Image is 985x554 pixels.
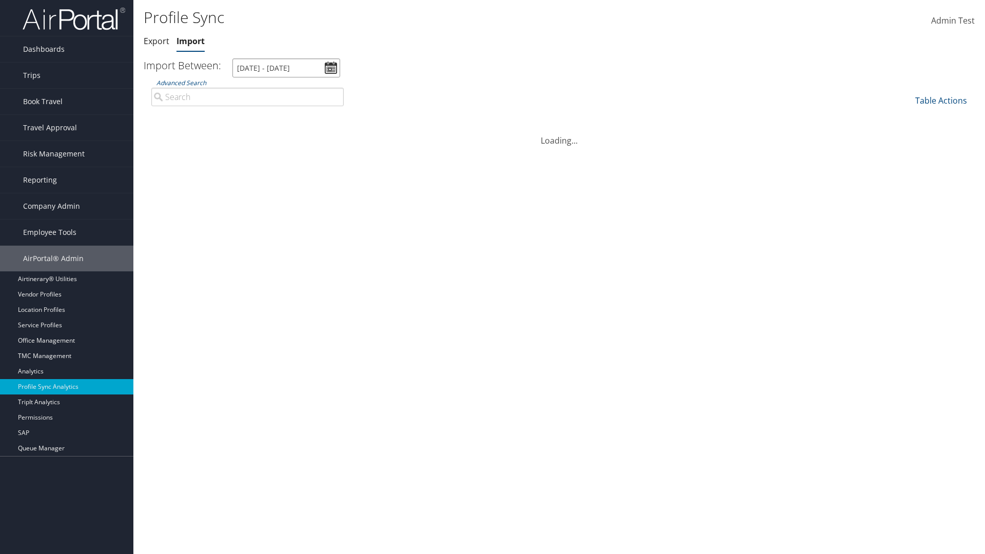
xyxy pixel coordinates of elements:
[23,36,65,62] span: Dashboards
[23,167,57,193] span: Reporting
[23,115,77,141] span: Travel Approval
[931,5,975,37] a: Admin Test
[23,220,76,245] span: Employee Tools
[23,193,80,219] span: Company Admin
[144,35,169,47] a: Export
[23,63,41,88] span: Trips
[23,7,125,31] img: airportal-logo.png
[232,58,340,77] input: [DATE] - [DATE]
[23,141,85,167] span: Risk Management
[915,95,967,106] a: Table Actions
[23,89,63,114] span: Book Travel
[144,122,975,147] div: Loading...
[23,246,84,271] span: AirPortal® Admin
[144,58,221,72] h3: Import Between:
[144,7,698,28] h1: Profile Sync
[156,78,206,87] a: Advanced Search
[151,88,344,106] input: Advanced Search
[931,15,975,26] span: Admin Test
[176,35,205,47] a: Import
